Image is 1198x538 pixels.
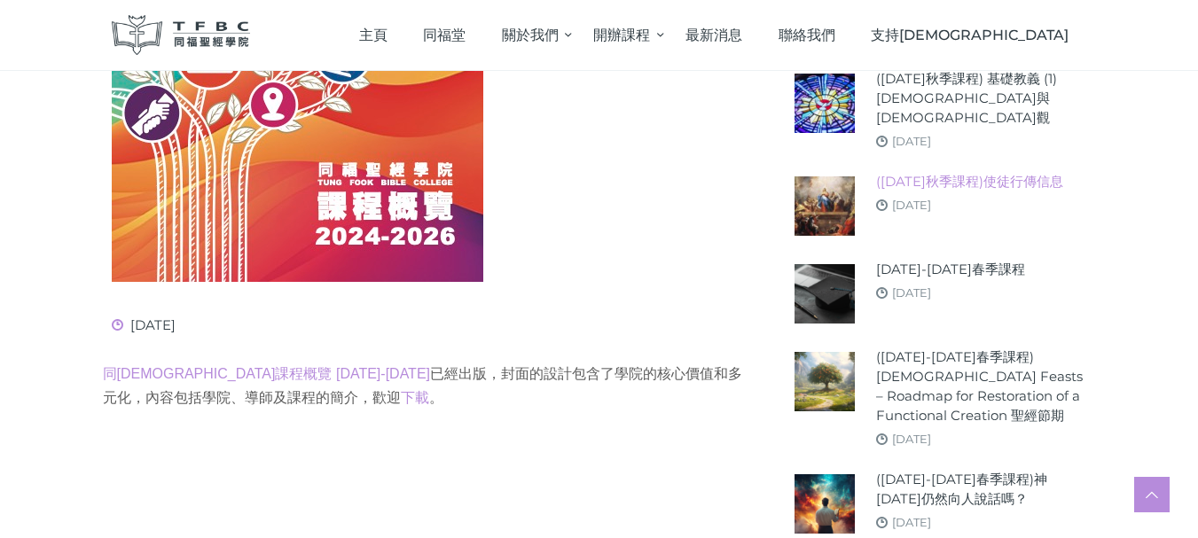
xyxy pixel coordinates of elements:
[876,347,1087,425] a: ([DATE]-[DATE]春季課程) [DEMOGRAPHIC_DATA] Feasts – Roadmap for Restoration of a Functional Creation ...
[359,27,388,43] span: 主頁
[401,390,429,405] a: 下載
[405,9,484,61] a: 同福堂
[423,27,466,43] span: 同福堂
[685,27,742,43] span: 最新消息
[576,9,668,61] a: 開辦課程
[502,27,559,43] span: 關於我們
[760,9,853,61] a: 聯絡我們
[892,198,931,212] a: [DATE]
[1134,477,1170,512] a: Scroll to top
[795,264,854,324] img: 2024-25年春季課程
[795,74,854,133] img: (2025年秋季課程) 基礎教義 (1) 聖靈觀與教會觀
[876,69,1087,128] a: ([DATE]秋季課程) 基礎教義 (1) [DEMOGRAPHIC_DATA]與[DEMOGRAPHIC_DATA]觀
[876,470,1087,509] a: ([DATE]-[DATE]春季課程)神[DATE]仍然向人說話嗎？
[779,27,835,43] span: 聯絡我們
[103,366,431,381] a: 同[DEMOGRAPHIC_DATA]課程概覽 [DATE]-[DATE]
[795,352,854,411] img: (2024-25年春季課程) Biblical Feasts – Roadmap for Restoration of a Functional Creation 聖經節期
[668,9,761,61] a: 最新消息
[892,134,931,148] a: [DATE]
[892,285,931,300] a: [DATE]
[484,9,576,61] a: 關於我們
[892,515,931,529] a: [DATE]
[795,474,854,534] img: (2024-25年春季課程)神今天仍然向人說話嗎？
[103,362,743,409] p: 已經出版，封面的設計包含了學院的核心價值和多元化，內容包括學院、導師及課程的簡介，歡迎 。
[795,176,854,236] img: (2025年秋季課程)使徒行傳信息
[876,172,1063,191] a: ([DATE]秋季課程)使徒行傳信息
[112,316,176,333] span: [DATE]
[341,9,405,61] a: 主頁
[112,15,250,55] img: 同福聖經學院 TFBC
[892,432,931,446] a: [DATE]
[871,27,1069,43] span: 支持[DEMOGRAPHIC_DATA]
[876,260,1025,279] a: [DATE]-[DATE]春季課程
[853,9,1087,61] a: 支持[DEMOGRAPHIC_DATA]
[593,27,650,43] span: 開辦課程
